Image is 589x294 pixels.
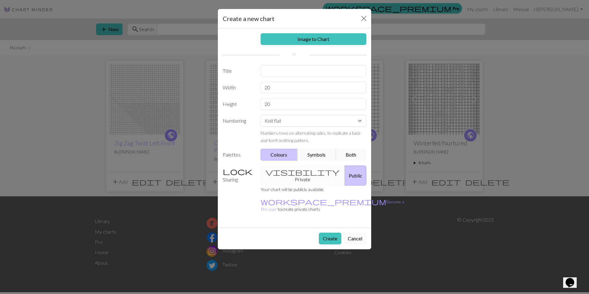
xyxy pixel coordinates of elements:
[261,199,404,212] small: to create private charts
[219,149,257,161] label: Palettes
[219,82,257,93] label: Width
[223,14,274,23] h5: Create a new chart
[319,233,341,244] button: Create
[261,130,362,143] small: Numbers rows on alternating sides, to replicate a back-and-forth knitting pattern.
[344,233,366,244] button: Cancel
[261,187,324,192] small: Your chart will be publicly available
[261,33,367,45] a: Image to Chart
[219,115,257,144] label: Numbering
[297,149,336,161] button: Symbols
[261,149,298,161] button: Colours
[219,98,257,110] label: Height
[261,199,404,212] a: Become a Pro user
[345,165,366,186] button: Public
[261,197,386,206] span: workspace_premium
[359,14,369,23] button: Close
[219,165,257,186] label: Sharing
[563,269,583,288] iframe: chat widget
[336,149,367,161] button: Both
[219,65,257,77] label: Title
